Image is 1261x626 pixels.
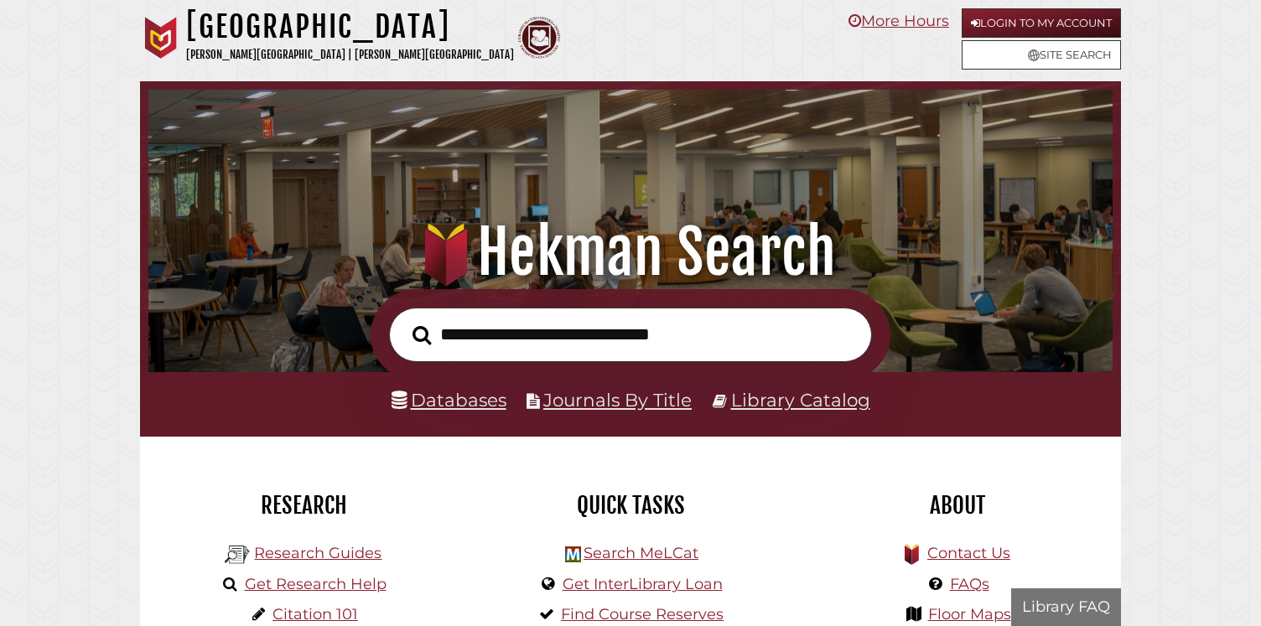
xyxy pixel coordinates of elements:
img: Calvin Theological Seminary [518,17,560,59]
a: Floor Maps [928,605,1011,623]
img: Hekman Library Logo [225,542,250,567]
p: [PERSON_NAME][GEOGRAPHIC_DATA] | [PERSON_NAME][GEOGRAPHIC_DATA] [186,45,514,65]
img: Calvin University [140,17,182,59]
a: Research Guides [254,544,381,562]
i: Search [413,324,431,344]
a: Databases [392,389,506,411]
h1: [GEOGRAPHIC_DATA] [186,8,514,45]
a: Find Course Reserves [561,605,724,623]
h1: Hekman Search [168,215,1094,289]
h2: About [807,491,1108,520]
a: Library Catalog [731,389,870,411]
a: Citation 101 [272,605,358,623]
a: Journals By Title [543,389,692,411]
a: Site Search [962,40,1121,70]
a: Login to My Account [962,8,1121,38]
a: Get Research Help [245,575,387,593]
a: FAQs [950,575,989,593]
a: More Hours [848,12,949,30]
button: Search [404,321,439,349]
a: Search MeLCat [584,544,698,562]
a: Get InterLibrary Loan [563,575,723,593]
h2: Quick Tasks [480,491,781,520]
a: Contact Us [927,544,1010,562]
h2: Research [153,491,454,520]
img: Hekman Library Logo [565,546,581,562]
